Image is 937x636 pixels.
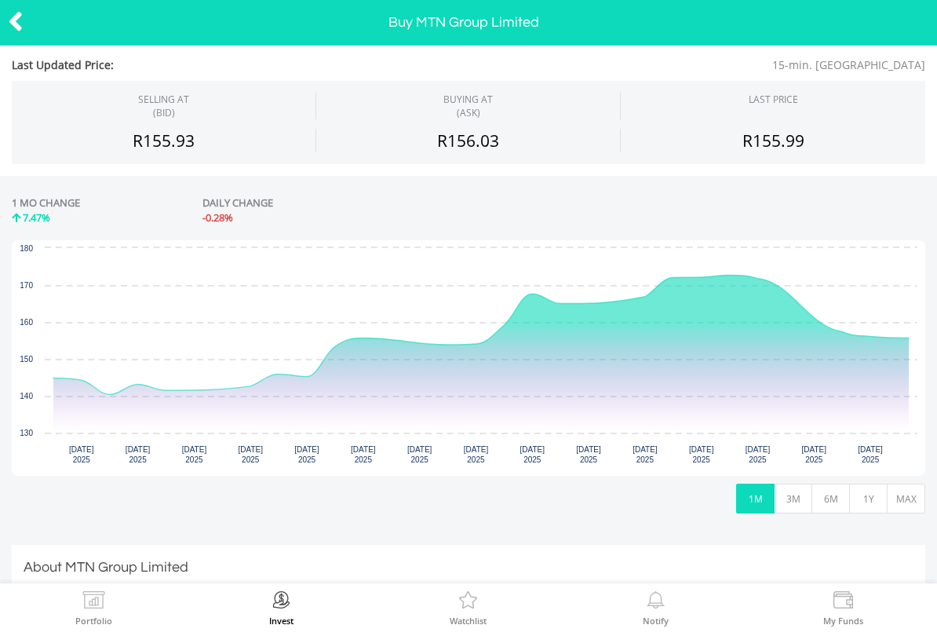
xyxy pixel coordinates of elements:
label: Notify [643,616,669,625]
a: Portfolio [75,591,112,625]
text: 180 [20,244,33,253]
text: [DATE] 2025 [126,445,151,464]
text: [DATE] 2025 [69,445,94,464]
text: [DATE] 2025 [858,445,883,464]
h3: About MTN Group Limited [24,557,913,579]
label: Watchlist [450,616,487,625]
label: My Funds [823,616,863,625]
text: [DATE] 2025 [633,445,658,464]
text: [DATE] 2025 [238,445,263,464]
button: 1Y [849,484,888,514]
label: Invest [269,616,293,625]
div: 1 MO CHANGE [12,196,80,210]
img: Watchlist [456,591,480,613]
button: 6M [811,484,850,514]
text: 140 [20,392,33,400]
div: DAILY CHANGE [202,196,431,210]
a: Invest [269,591,293,625]
text: 150 [20,355,33,364]
span: -0.28% [202,210,233,225]
a: My Funds [823,591,863,625]
button: MAX [887,484,925,514]
span: 15-min. [GEOGRAPHIC_DATA] [392,57,925,73]
text: [DATE] 2025 [464,445,489,464]
text: 130 [20,429,33,437]
text: [DATE] 2025 [407,445,432,464]
span: R155.99 [742,130,804,152]
text: [DATE] 2025 [746,445,771,464]
span: R155.93 [133,130,195,152]
span: BUYING AT [443,93,493,119]
button: 1M [736,484,775,514]
text: [DATE] 2025 [182,445,207,464]
span: Last Updated Price: [12,57,392,73]
a: Notify [643,591,669,625]
span: (ASK) [443,106,493,119]
text: [DATE] 2025 [351,445,376,464]
text: [DATE] 2025 [520,445,545,464]
a: Watchlist [450,591,487,625]
text: [DATE] 2025 [294,445,319,464]
text: 160 [20,318,33,327]
div: SELLING AT [138,93,189,119]
span: R156.03 [437,130,499,152]
text: [DATE] 2025 [802,445,827,464]
text: 170 [20,281,33,290]
img: View Funds [831,591,855,613]
img: View Portfolio [82,591,106,613]
div: LAST PRICE [749,93,798,106]
span: 7.47% [23,210,50,225]
img: View Notifications [644,591,668,613]
svg: Interactive chart [12,240,925,476]
text: [DATE] 2025 [576,445,601,464]
button: 3M [774,484,812,514]
div: Chart. Highcharts interactive chart. [12,240,925,476]
text: [DATE] 2025 [689,445,714,464]
label: Portfolio [75,616,112,625]
span: (BID) [138,106,189,119]
img: Invest Now [269,591,293,613]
